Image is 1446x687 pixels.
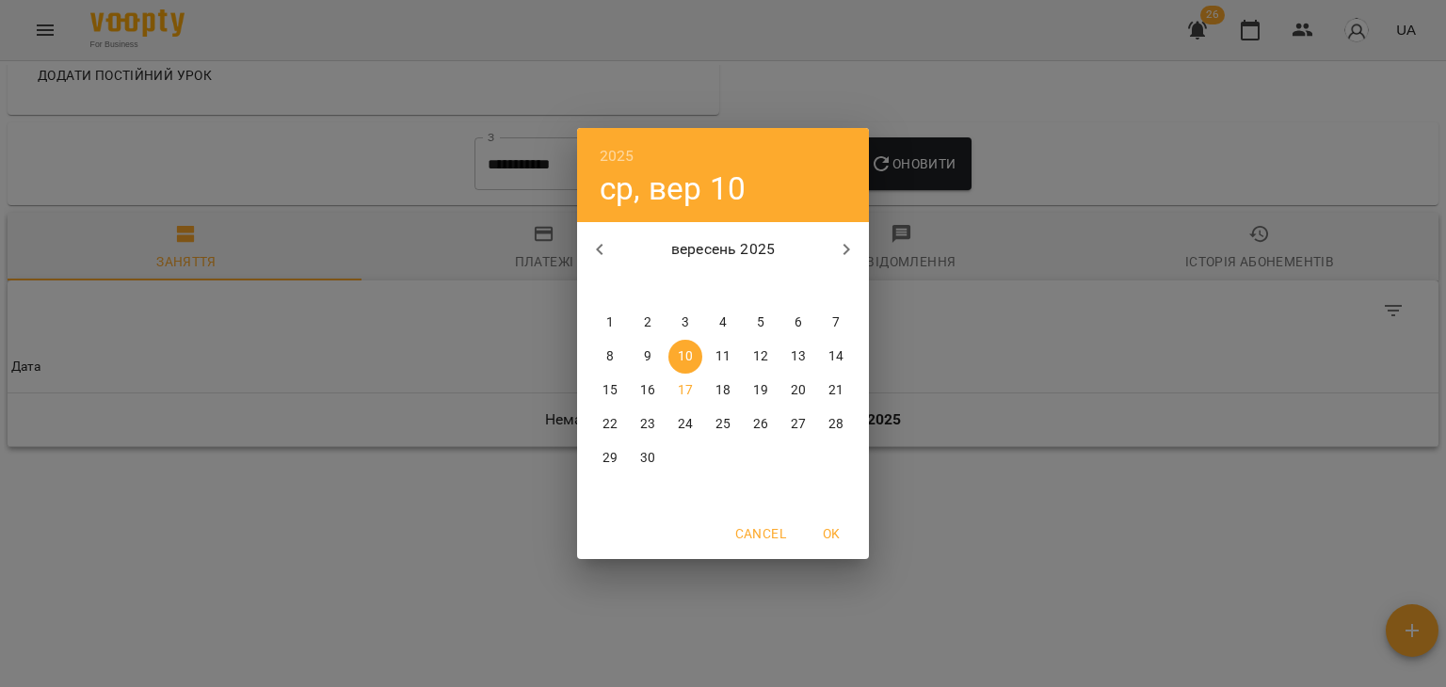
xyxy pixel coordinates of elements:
button: OK [801,517,861,551]
p: 16 [640,381,655,400]
button: 14 [819,340,853,374]
button: 17 [668,374,702,407]
p: 11 [715,347,731,366]
p: 3 [682,313,689,332]
p: 2 [644,313,651,332]
p: 7 [832,313,840,332]
button: 1 [593,306,627,340]
button: 29 [593,441,627,475]
button: 13 [781,340,815,374]
button: 24 [668,407,702,441]
button: ср, вер 10 [600,169,746,208]
button: 26 [744,407,778,441]
button: 23 [631,407,665,441]
button: Cancel [728,517,794,551]
button: 30 [631,441,665,475]
button: 6 [781,306,815,340]
button: 9 [631,340,665,374]
button: 22 [593,407,627,441]
p: 15 [602,381,618,400]
button: 20 [781,374,815,407]
p: 4 [719,313,727,332]
span: OK [809,522,854,545]
p: 29 [602,449,618,468]
button: 12 [744,340,778,374]
button: 28 [819,407,853,441]
button: 19 [744,374,778,407]
p: 22 [602,415,618,434]
p: 10 [678,347,693,366]
button: 7 [819,306,853,340]
p: 30 [640,449,655,468]
p: 19 [753,381,768,400]
p: 18 [715,381,731,400]
button: 27 [781,407,815,441]
button: 15 [593,374,627,407]
p: 20 [791,381,806,400]
p: 13 [791,347,806,366]
p: вересень 2025 [622,238,825,261]
span: нд [819,278,853,296]
p: 24 [678,415,693,434]
p: 9 [644,347,651,366]
span: пт [744,278,778,296]
p: 23 [640,415,655,434]
button: 11 [706,340,740,374]
button: 21 [819,374,853,407]
p: 21 [828,381,843,400]
button: 10 [668,340,702,374]
button: 5 [744,306,778,340]
button: 4 [706,306,740,340]
span: вт [631,278,665,296]
span: чт [706,278,740,296]
p: 17 [678,381,693,400]
button: 2025 [600,143,635,169]
p: 6 [795,313,802,332]
p: 8 [606,347,614,366]
button: 2 [631,306,665,340]
p: 27 [791,415,806,434]
span: пн [593,278,627,296]
button: 3 [668,306,702,340]
button: 16 [631,374,665,407]
span: ср [668,278,702,296]
p: 12 [753,347,768,366]
p: 26 [753,415,768,434]
p: 25 [715,415,731,434]
p: 14 [828,347,843,366]
p: 5 [757,313,764,332]
span: сб [781,278,815,296]
button: 18 [706,374,740,407]
button: 25 [706,407,740,441]
span: Cancel [735,522,786,545]
button: 8 [593,340,627,374]
p: 1 [606,313,614,332]
p: 28 [828,415,843,434]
